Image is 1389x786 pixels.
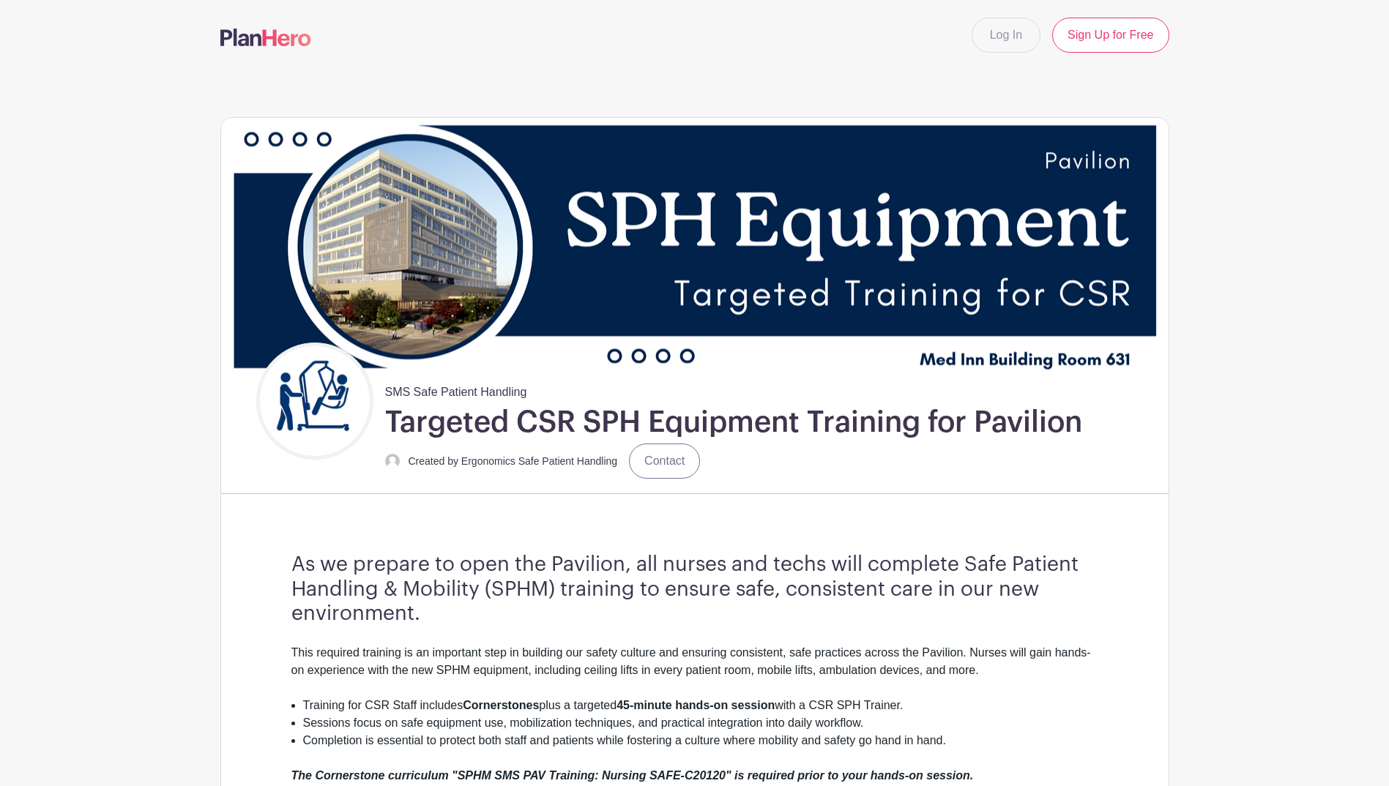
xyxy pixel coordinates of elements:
[385,378,527,401] span: SMS Safe Patient Handling
[1052,18,1169,53] a: Sign Up for Free
[220,29,311,46] img: logo-507f7623f17ff9eddc593b1ce0a138ce2505c220e1c5a4e2b4648c50719b7d32.svg
[291,769,974,782] em: The Cornerstone curriculum "SPHM SMS PAV Training: Nursing SAFE-C20120" is required prior to your...
[303,697,1098,714] li: Training for CSR Staff includes plus a targeted with a CSR SPH Trainer.
[291,644,1098,697] div: This required training is an important step in building our safety culture and ensuring consisten...
[409,455,618,467] small: Created by Ergonomics Safe Patient Handling
[972,18,1040,53] a: Log In
[629,443,700,479] a: Contact
[260,346,370,456] img: Untitled%20design.png
[385,454,400,468] img: default-ce2991bfa6775e67f084385cd625a349d9dcbb7a52a09fb2fda1e96e2d18dcdb.png
[303,732,1098,749] li: Completion is essential to protect both staff and patients while fostering a culture where mobili...
[221,118,1169,378] img: event_banner_9855.png
[291,553,1098,626] h3: As we prepare to open the Pavilion, all nurses and techs will complete Safe Patient Handling & Mo...
[617,699,775,711] strong: 45-minute hands-on session
[303,714,1098,732] li: Sessions focus on safe equipment use, mobilization techniques, and practical integration into dai...
[463,699,539,711] strong: Cornerstones
[385,404,1082,441] h1: Targeted CSR SPH Equipment Training for Pavilion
